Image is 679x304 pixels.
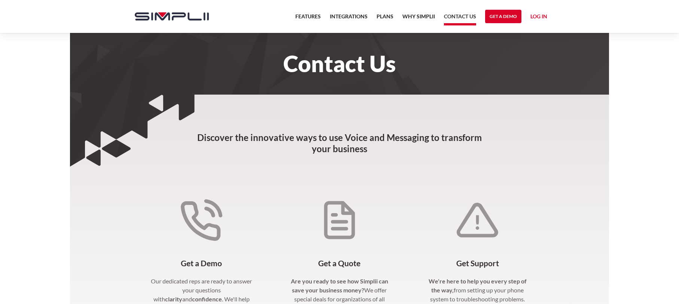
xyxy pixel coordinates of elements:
h4: Get Support [426,259,529,268]
h4: Get a Quote [288,259,392,268]
h4: Get a Demo [150,259,253,268]
a: Plans [377,12,393,25]
strong: We're here to help you every step of the way, [429,277,527,294]
strong: Are you ready to see how Simplii can save your business money? [291,277,388,294]
strong: clarity [165,295,182,303]
a: Get a Demo [485,10,521,23]
a: Contact US [444,12,476,25]
a: Why Simplii [402,12,435,25]
img: Simplii [135,12,209,21]
a: Integrations [330,12,368,25]
a: Log in [530,12,547,23]
h1: Contact Us [127,55,552,72]
strong: Discover the innovative ways to use Voice and Messaging to transform your business [197,132,482,154]
a: Features [295,12,321,25]
strong: confidence [192,295,222,303]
